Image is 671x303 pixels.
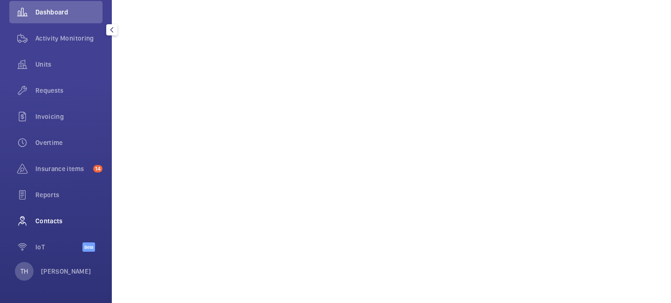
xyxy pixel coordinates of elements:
[35,112,103,121] span: Invoicing
[82,242,95,252] span: Beta
[35,34,103,43] span: Activity Monitoring
[35,60,103,69] span: Units
[41,267,91,276] p: [PERSON_NAME]
[93,165,103,172] span: 14
[21,267,28,276] p: TH
[35,138,103,147] span: Overtime
[35,7,103,17] span: Dashboard
[35,86,103,95] span: Requests
[35,216,103,226] span: Contacts
[35,242,82,252] span: IoT
[35,190,103,200] span: Reports
[35,164,89,173] span: Insurance items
